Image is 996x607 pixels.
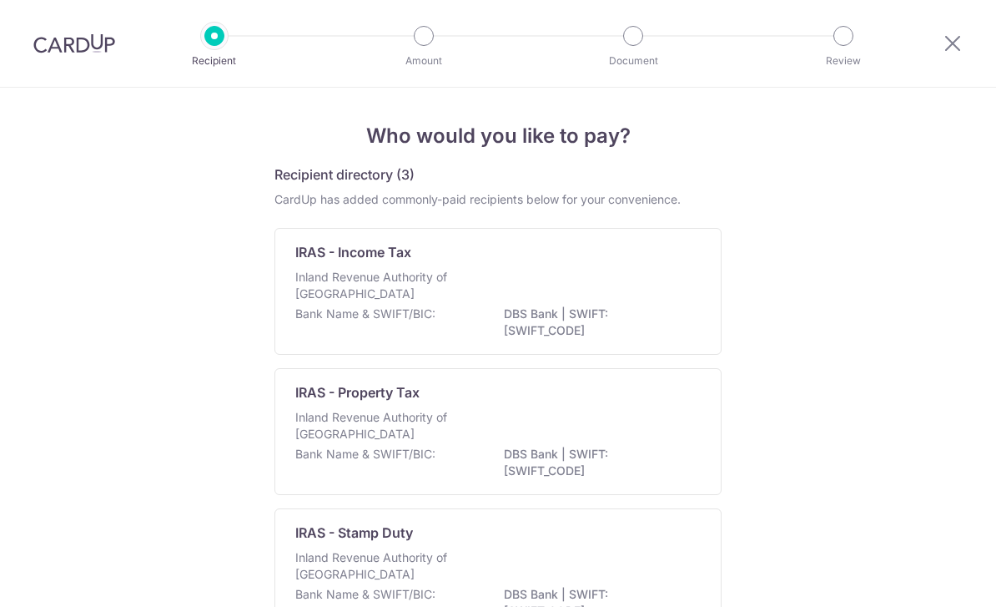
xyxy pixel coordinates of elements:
p: DBS Bank | SWIFT: [SWIFT_CODE] [504,446,691,479]
p: Inland Revenue Authority of [GEOGRAPHIC_DATA] [295,269,472,302]
p: DBS Bank | SWIFT: [SWIFT_CODE] [504,306,691,339]
img: CardUp [33,33,115,53]
p: IRAS - Income Tax [295,242,411,262]
p: IRAS - Property Tax [295,382,420,402]
p: Recipient [153,53,276,69]
p: Bank Name & SWIFT/BIC: [295,306,435,322]
p: Review [782,53,905,69]
p: Bank Name & SWIFT/BIC: [295,446,435,463]
p: Inland Revenue Authority of [GEOGRAPHIC_DATA] [295,409,472,443]
div: CardUp has added commonly-paid recipients below for your convenience. [274,191,722,208]
h4: Who would you like to pay? [274,121,722,151]
p: IRAS - Stamp Duty [295,523,413,543]
p: Amount [362,53,485,69]
p: Bank Name & SWIFT/BIC: [295,586,435,603]
p: Inland Revenue Authority of [GEOGRAPHIC_DATA] [295,549,472,583]
h5: Recipient directory (3) [274,164,415,185]
p: Document [571,53,695,69]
